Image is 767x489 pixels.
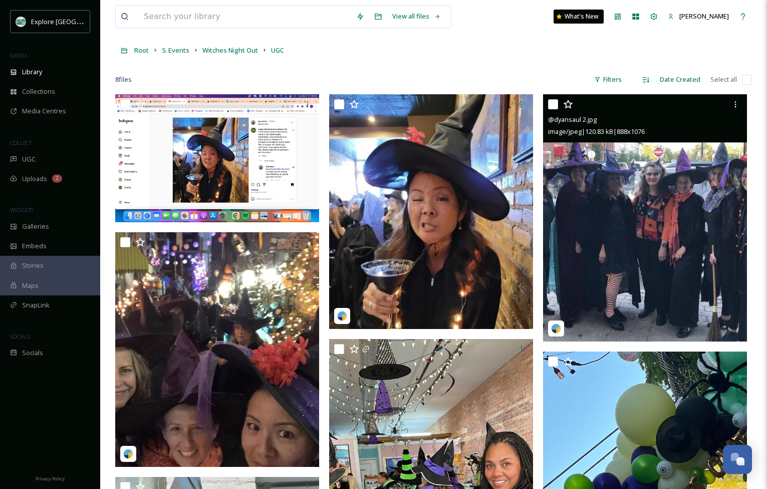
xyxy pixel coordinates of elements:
span: MEDIA [10,52,28,59]
img: 67e7af72-b6c8-455a-acf8-98e6fe1b68aa.avif [16,17,26,27]
img: @dyansaul 2.jpg [543,94,747,342]
img: snapsea-logo.png [551,323,561,334]
span: WIDGETS [10,206,33,214]
span: Collections [22,87,55,96]
img: snapsea-logo.png [123,449,133,459]
span: Uploads [22,174,47,184]
a: 5. Events [162,44,189,56]
a: Witches Night Out [202,44,258,56]
div: Date Created [655,70,705,89]
span: Embeds [22,241,47,251]
span: 8 file s [115,75,132,84]
span: image/jpeg | 120.83 kB | 888 x 1076 [548,127,645,136]
span: UGC [22,154,36,164]
a: Root [134,44,149,56]
span: Socials [22,348,43,358]
span: @dyansaul 2.jpg [548,115,597,124]
a: What's New [554,10,604,24]
span: Select all [710,75,737,84]
button: Open Chat [723,445,752,474]
img: @dyansaul 3.jpg [115,232,319,467]
span: Stories [22,261,44,270]
span: SnapLink [22,300,50,310]
img: @dyansaul.png [115,94,319,222]
span: Galleries [22,222,49,231]
input: Search your library [139,6,351,28]
span: Witches Night Out [202,46,258,55]
div: 2 [52,175,62,183]
span: Media Centres [22,106,66,116]
a: UGC [271,44,284,56]
div: Filters [589,70,627,89]
span: Root [134,46,149,55]
img: @dyansaul 1.jpg [329,94,533,329]
span: Maps [22,281,39,290]
span: SOCIALS [10,333,30,340]
a: View all files [387,7,446,26]
span: [PERSON_NAME] [679,12,729,21]
span: UGC [271,46,284,55]
span: Library [22,67,42,77]
span: COLLECT [10,139,32,146]
img: snapsea-logo.png [337,311,347,321]
a: [PERSON_NAME] [663,7,734,26]
span: 5. Events [162,46,189,55]
span: Privacy Policy [36,475,65,482]
a: Privacy Policy [36,472,65,484]
span: Explore [GEOGRAPHIC_DATA][PERSON_NAME] [31,17,169,26]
